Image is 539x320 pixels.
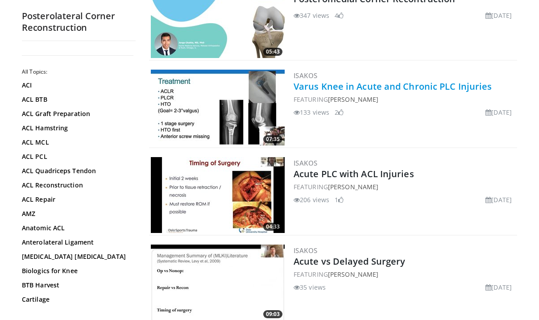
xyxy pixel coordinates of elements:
a: ISAKOS [294,71,317,80]
a: Cartilage [22,295,131,304]
a: [PERSON_NAME] [328,270,378,278]
a: Varus Knee in Acute and Chronic PLC Injuries [294,80,492,92]
a: Cartilage Repair [22,309,131,318]
li: 4 [335,11,344,20]
li: 2 [335,108,344,117]
a: ACL PCL [22,152,131,161]
span: 09:03 [263,310,282,318]
div: FEATURING [294,95,515,104]
a: ISAKOS [294,158,317,167]
a: ACL BTB [22,95,131,104]
li: 1 [335,195,344,204]
a: 07:35 [151,70,285,145]
a: ACL Hamstring [22,124,131,133]
li: 206 views [294,195,329,204]
img: bdd1982f-a698-4677-96b0-2976cd819ac3.300x170_q85_crop-smart_upscale.jpg [151,157,285,233]
li: [DATE] [485,11,512,20]
a: AMZ [22,209,131,218]
img: f6c69f97-f6ce-4602-997b-bc22dd5c0b30.300x170_q85_crop-smart_upscale.jpg [151,70,285,145]
a: 04:33 [151,157,285,233]
a: [MEDICAL_DATA] [MEDICAL_DATA] [22,252,131,261]
a: ACL Quadriceps Tendon [22,166,131,175]
a: Acute PLC with ACL Injuries [294,168,414,180]
span: 07:35 [263,135,282,143]
a: Biologics for Knee [22,266,131,275]
span: 05:43 [263,48,282,56]
a: ACL Reconstruction [22,181,131,190]
a: ACL Graft Preparation [22,109,131,118]
div: FEATURING [294,270,515,279]
h2: All Topics: [22,68,133,75]
li: 347 views [294,11,329,20]
a: BTB Harvest [22,281,131,290]
li: [DATE] [485,283,512,292]
a: ACI [22,81,131,90]
div: FEATURING [294,182,515,191]
a: [PERSON_NAME] [328,183,378,191]
li: 35 views [294,283,326,292]
a: ACL Repair [22,195,131,204]
a: Acute vs Delayed Surgery [294,255,405,267]
a: [PERSON_NAME] [328,95,378,104]
li: [DATE] [485,195,512,204]
a: ACL MCL [22,138,131,147]
a: ISAKOS [294,246,317,255]
li: 133 views [294,108,329,117]
a: Anterolateral Ligament [22,238,131,247]
h2: Posterolateral Corner Reconstruction [22,10,136,33]
span: 04:33 [263,223,282,231]
a: Anatomic ACL [22,224,131,233]
li: [DATE] [485,108,512,117]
